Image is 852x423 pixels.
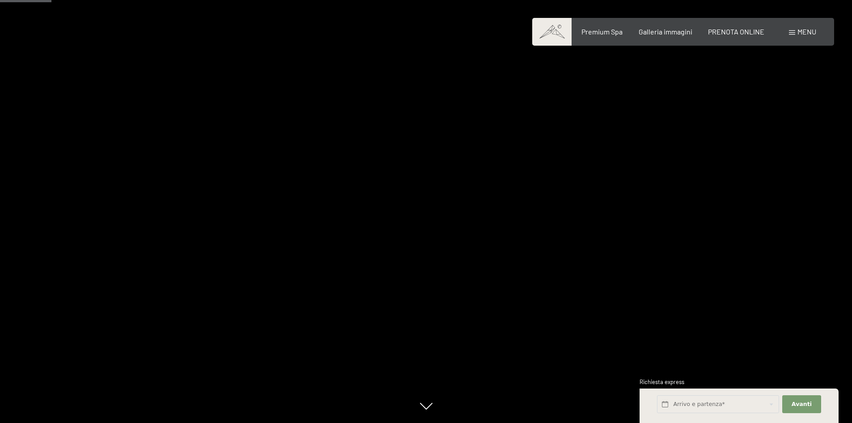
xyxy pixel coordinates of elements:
[792,400,812,408] span: Avanti
[797,27,816,36] span: Menu
[708,27,764,36] a: PRENOTA ONLINE
[581,27,623,36] a: Premium Spa
[640,378,684,385] span: Richiesta express
[782,395,821,414] button: Avanti
[639,27,692,36] a: Galleria immagini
